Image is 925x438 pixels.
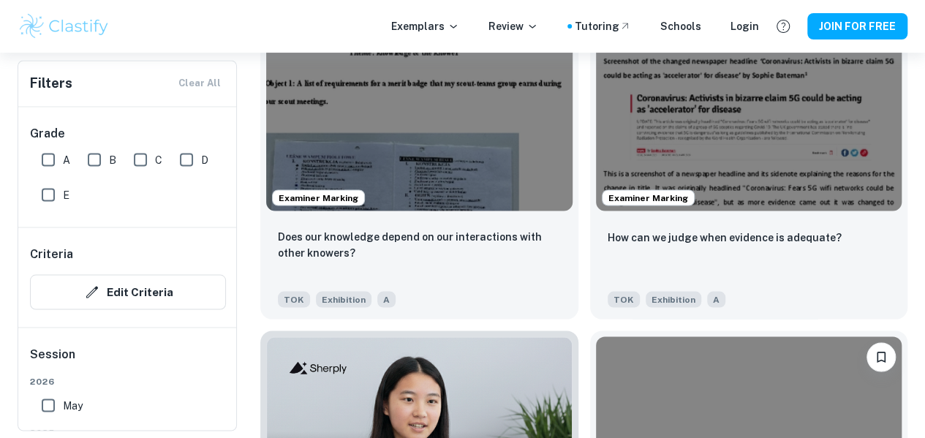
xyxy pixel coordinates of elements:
span: Exhibition [316,291,371,307]
a: Login [730,18,759,34]
h6: Criteria [30,245,73,263]
p: Review [488,18,538,34]
h6: Filters [30,73,72,94]
a: Schools [660,18,701,34]
span: E [63,186,69,203]
h6: Session [30,345,226,374]
span: C [155,151,162,167]
button: Help and Feedback [771,14,796,39]
span: Examiner Marking [603,191,694,204]
span: A [377,291,396,307]
span: TOK [608,291,640,307]
span: TOK [278,291,310,307]
span: B [109,151,116,167]
p: Does our knowledge depend on our interactions with other knowers? [278,228,561,260]
span: Exhibition [646,291,701,307]
span: D [201,151,208,167]
button: Edit Criteria [30,274,226,309]
span: Examiner Marking [273,191,364,204]
span: May [63,397,83,413]
span: 2026 [30,374,226,388]
img: Clastify logo [18,12,110,41]
span: A [707,291,725,307]
button: Please log in to bookmark exemplars [867,342,896,371]
h6: Grade [30,124,226,142]
button: JOIN FOR FREE [807,13,907,39]
span: A [63,151,70,167]
p: How can we judge when evidence is adequate? [608,229,842,245]
p: Exemplars [391,18,459,34]
a: Tutoring [575,18,631,34]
